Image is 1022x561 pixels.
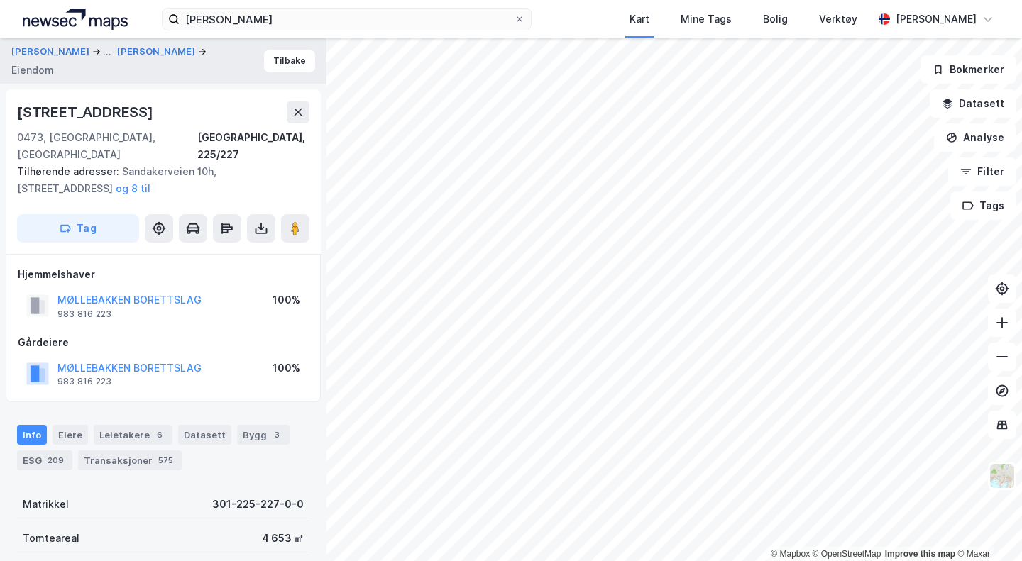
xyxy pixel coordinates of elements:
[11,62,54,79] div: Eiendom
[17,101,156,123] div: [STREET_ADDRESS]
[11,43,92,60] button: [PERSON_NAME]
[951,493,1022,561] div: Kontrollprogram for chat
[237,425,290,445] div: Bygg
[57,309,111,320] div: 983 816 223
[17,214,139,243] button: Tag
[262,530,304,547] div: 4 653 ㎡
[819,11,857,28] div: Verktøy
[17,165,122,177] span: Tilhørende adresser:
[17,163,298,197] div: Sandakerveien 10h, [STREET_ADDRESS]
[18,334,309,351] div: Gårdeiere
[57,376,111,387] div: 983 816 223
[885,549,955,559] a: Improve this map
[103,43,111,60] div: ...
[270,428,284,442] div: 3
[17,450,72,470] div: ESG
[23,9,128,30] img: logo.a4113a55bc3d86da70a041830d287a7e.svg
[197,129,309,163] div: [GEOGRAPHIC_DATA], 225/227
[178,425,231,445] div: Datasett
[53,425,88,445] div: Eiere
[948,157,1016,186] button: Filter
[117,45,198,59] button: [PERSON_NAME]
[273,291,300,309] div: 100%
[930,89,1016,118] button: Datasett
[17,129,197,163] div: 0473, [GEOGRAPHIC_DATA], [GEOGRAPHIC_DATA]
[951,493,1022,561] iframe: Chat Widget
[681,11,732,28] div: Mine Tags
[950,191,1016,220] button: Tags
[23,496,69,513] div: Matrikkel
[763,11,788,28] div: Bolig
[212,496,304,513] div: 301-225-227-0-0
[264,50,315,72] button: Tilbake
[155,453,176,467] div: 575
[153,428,167,442] div: 6
[23,530,79,547] div: Tomteareal
[896,11,977,28] div: [PERSON_NAME]
[771,549,810,559] a: Mapbox
[17,425,47,445] div: Info
[989,462,1016,489] img: Z
[94,425,172,445] div: Leietakere
[630,11,649,28] div: Kart
[18,266,309,283] div: Hjemmelshaver
[273,360,300,377] div: 100%
[934,123,1016,152] button: Analyse
[78,450,182,470] div: Transaksjoner
[45,453,67,467] div: 209
[813,549,881,559] a: OpenStreetMap
[921,55,1016,84] button: Bokmerker
[180,9,514,30] input: Søk på adresse, matrikkel, gårdeiere, leietakere eller personer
